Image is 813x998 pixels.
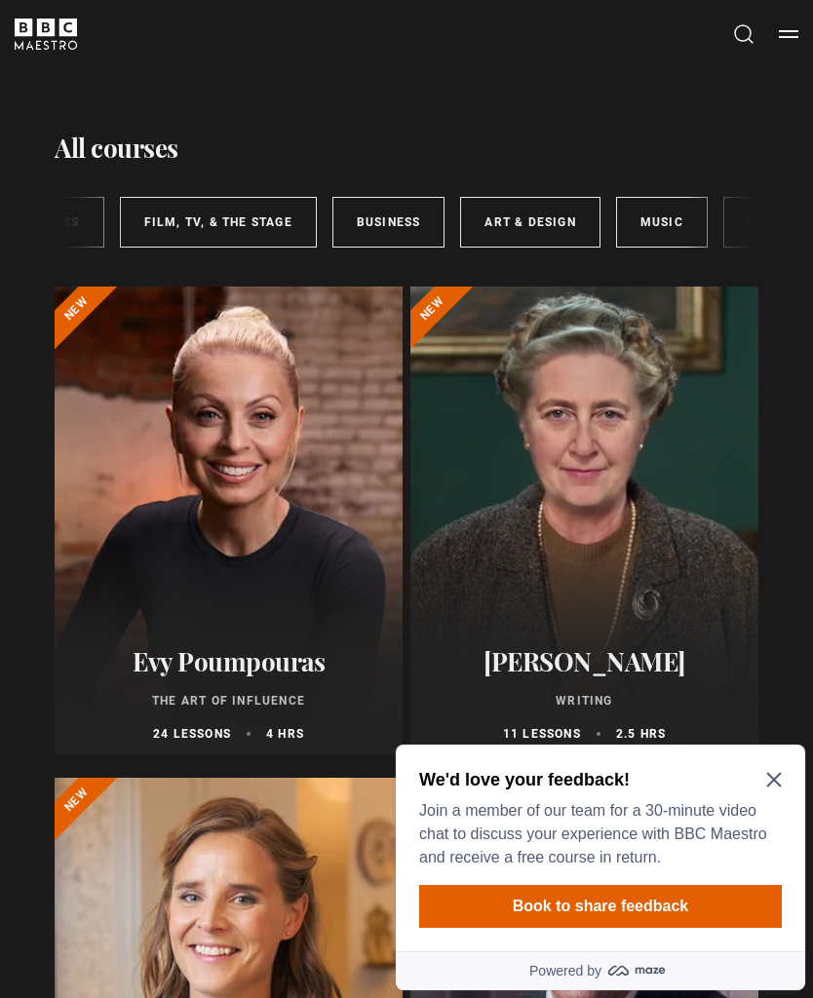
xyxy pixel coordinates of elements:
a: Evy Poumpouras The Art of Influence 24 lessons 4 hrs New [55,287,403,754]
p: Join a member of our team for a 30-minute video chat to discuss your experience with BBC Maestro ... [31,62,386,133]
p: 4 hrs [266,725,304,743]
h1: All courses [55,131,178,166]
svg: BBC Maestro [15,19,77,50]
button: Close Maze Prompt [378,35,394,51]
a: [PERSON_NAME] Writing 11 lessons 2.5 hrs New [410,287,758,754]
h2: Evy Poumpouras [66,646,391,676]
h2: [PERSON_NAME] [422,646,747,676]
p: 11 lessons [503,725,581,743]
button: Toggle navigation [779,24,798,44]
h2: We'd love your feedback! [31,31,386,55]
p: 24 lessons [153,725,231,743]
a: Art & Design [460,197,600,248]
a: Business [332,197,445,248]
button: Book to share feedback [31,148,394,191]
p: The Art of Influence [66,692,391,710]
p: 2.5 hrs [616,725,666,743]
a: Music [616,197,708,248]
a: Powered by maze [8,214,417,253]
div: Optional study invitation [8,8,417,253]
p: Writing [422,692,747,710]
a: Film, TV, & The Stage [120,197,317,248]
